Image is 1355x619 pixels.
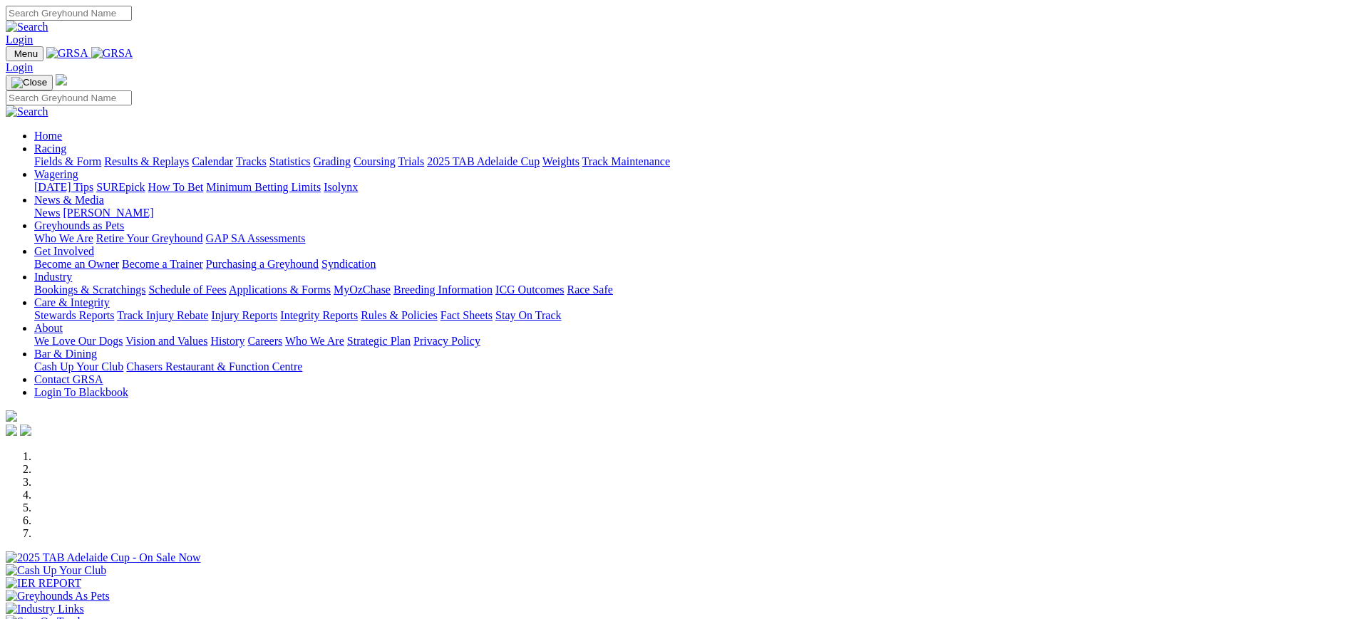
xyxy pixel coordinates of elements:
a: Bookings & Scratchings [34,284,145,296]
a: Greyhounds as Pets [34,219,124,232]
a: MyOzChase [334,284,391,296]
a: Results & Replays [104,155,189,167]
a: [DATE] Tips [34,181,93,193]
a: Industry [34,271,72,283]
img: facebook.svg [6,425,17,436]
a: 2025 TAB Adelaide Cup [427,155,540,167]
a: Care & Integrity [34,296,110,308]
a: Contact GRSA [34,373,103,385]
a: Breeding Information [393,284,493,296]
img: Close [11,77,47,88]
a: Schedule of Fees [148,284,226,296]
img: twitter.svg [20,425,31,436]
a: Injury Reports [211,309,277,321]
img: Search [6,21,48,33]
a: Calendar [192,155,233,167]
div: Care & Integrity [34,309,1349,322]
a: Purchasing a Greyhound [206,258,319,270]
a: Coursing [354,155,396,167]
div: Wagering [34,181,1349,194]
a: Become a Trainer [122,258,203,270]
a: Integrity Reports [280,309,358,321]
a: Get Involved [34,245,94,257]
a: Retire Your Greyhound [96,232,203,244]
div: Bar & Dining [34,360,1349,373]
a: Login To Blackbook [34,386,128,398]
a: Bar & Dining [34,348,97,360]
a: Who We Are [285,335,344,347]
a: We Love Our Dogs [34,335,123,347]
a: Privacy Policy [413,335,480,347]
span: Menu [14,48,38,59]
a: About [34,322,63,334]
img: Search [6,105,48,118]
a: News [34,207,60,219]
a: Track Injury Rebate [117,309,208,321]
a: How To Bet [148,181,204,193]
div: Greyhounds as Pets [34,232,1349,245]
a: Weights [542,155,579,167]
a: Isolynx [324,181,358,193]
a: Race Safe [567,284,612,296]
div: Industry [34,284,1349,296]
button: Toggle navigation [6,75,53,90]
div: Get Involved [34,258,1349,271]
a: Fact Sheets [440,309,493,321]
a: Grading [314,155,351,167]
img: Cash Up Your Club [6,564,106,577]
img: Greyhounds As Pets [6,590,110,603]
a: Become an Owner [34,258,119,270]
img: 2025 TAB Adelaide Cup - On Sale Now [6,551,201,564]
a: Cash Up Your Club [34,360,123,373]
input: Search [6,6,132,21]
a: ICG Outcomes [495,284,564,296]
img: IER REPORT [6,577,81,590]
a: Stay On Track [495,309,561,321]
a: Careers [247,335,282,347]
a: Chasers Restaurant & Function Centre [126,360,302,373]
input: Search [6,90,132,105]
a: Who We Are [34,232,93,244]
a: History [210,335,244,347]
a: SUREpick [96,181,145,193]
img: logo-grsa-white.png [6,410,17,422]
button: Toggle navigation [6,46,43,61]
a: Syndication [321,258,376,270]
a: GAP SA Assessments [206,232,306,244]
a: Vision and Values [125,335,207,347]
a: Statistics [269,155,311,167]
div: News & Media [34,207,1349,219]
a: Login [6,61,33,73]
div: Racing [34,155,1349,168]
img: logo-grsa-white.png [56,74,67,85]
a: Home [34,130,62,142]
a: Racing [34,142,66,155]
a: Strategic Plan [347,335,411,347]
a: Minimum Betting Limits [206,181,321,193]
a: Login [6,33,33,46]
img: Industry Links [6,603,84,615]
a: Stewards Reports [34,309,114,321]
img: GRSA [91,47,133,60]
a: Trials [398,155,424,167]
a: Rules & Policies [361,309,438,321]
a: Applications & Forms [229,284,331,296]
a: Fields & Form [34,155,101,167]
div: About [34,335,1349,348]
a: [PERSON_NAME] [63,207,153,219]
img: GRSA [46,47,88,60]
a: Track Maintenance [582,155,670,167]
a: Wagering [34,168,78,180]
a: Tracks [236,155,267,167]
a: News & Media [34,194,104,206]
